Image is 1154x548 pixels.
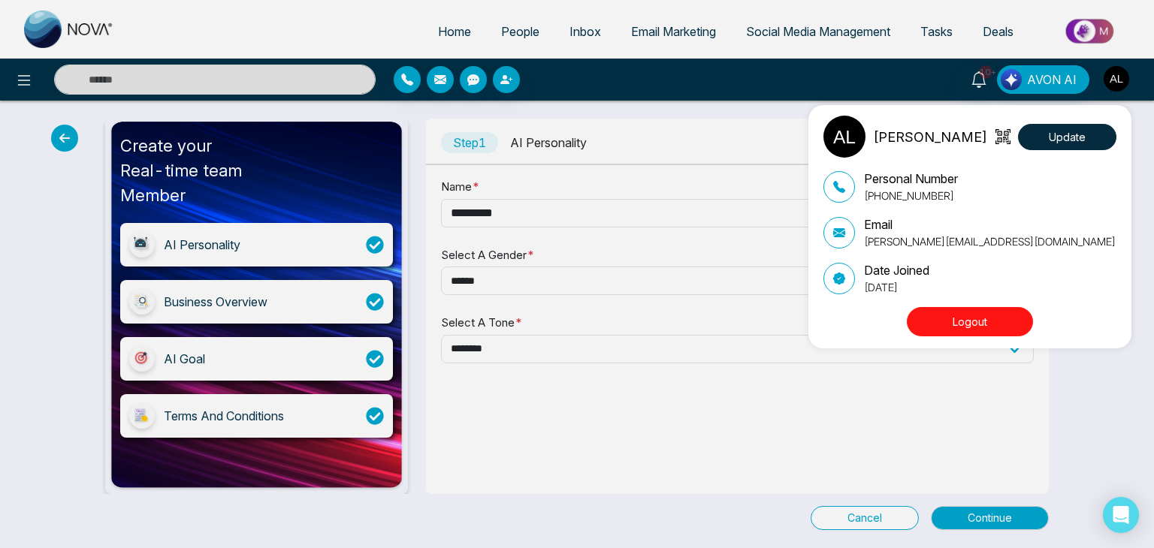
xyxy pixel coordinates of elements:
[1103,497,1139,533] div: Open Intercom Messenger
[864,188,958,203] p: [PHONE_NUMBER]
[907,307,1033,336] button: Logout
[864,215,1116,233] p: Email
[864,233,1116,249] p: [PERSON_NAME][EMAIL_ADDRESS][DOMAIN_NAME]
[864,170,958,188] p: Personal Number
[864,279,929,295] p: [DATE]
[864,261,929,279] p: Date Joined
[873,127,987,147] p: [PERSON_NAME]
[1018,124,1116,150] button: Update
